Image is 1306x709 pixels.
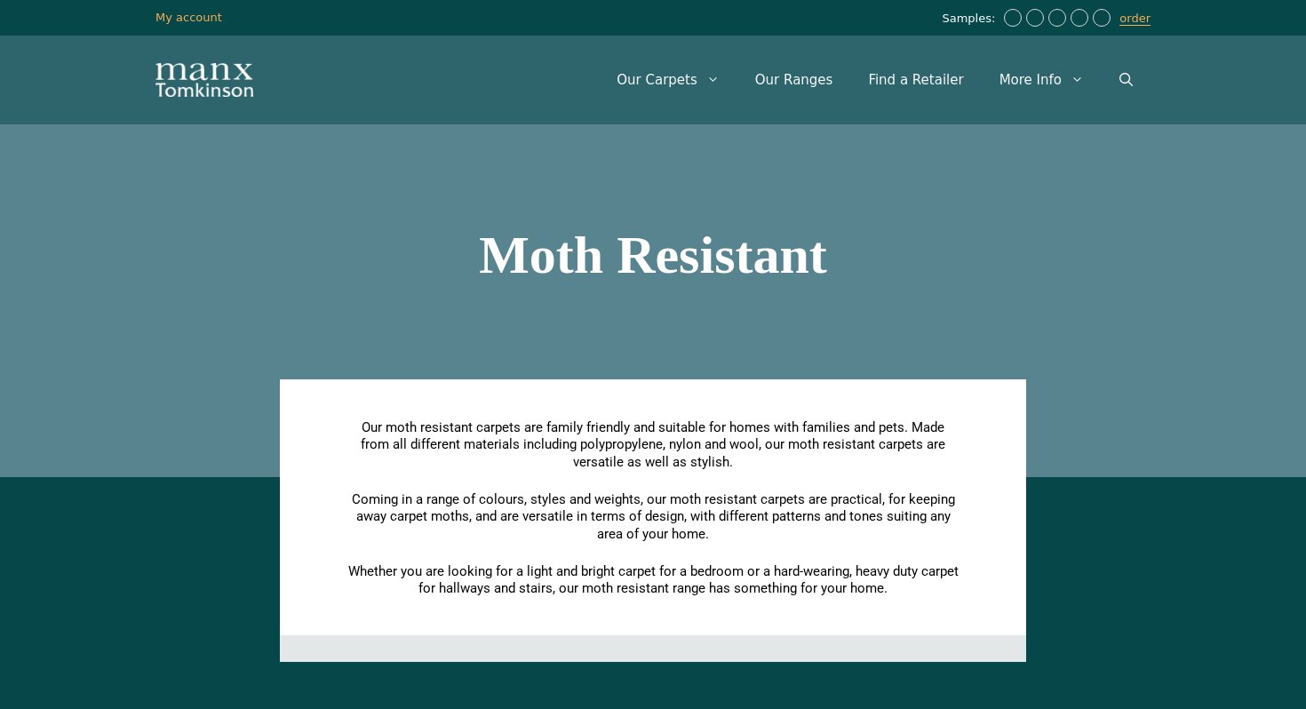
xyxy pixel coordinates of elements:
a: Open Search Bar [1102,53,1151,107]
span: Coming in a range of colours, styles and weights, our moth resistant carpets are practical, for k... [352,491,955,542]
a: Find a Retailer [850,53,981,107]
span: Our moth resistant carpets are family friendly and suitable for homes with families and pets. Mad... [361,419,945,470]
img: Manx Tomkinson [155,63,253,97]
a: Our Ranges [737,53,851,107]
nav: Primary [599,53,1151,107]
a: My account [155,11,222,24]
span: Whether you are looking for a light and bright carpet for a bedroom or a hard-wearing, heavy duty... [348,563,959,597]
span: Samples: [942,12,999,27]
h1: Moth Resistant [155,228,1151,282]
a: Our Carpets [599,53,737,107]
a: More Info [982,53,1102,107]
a: order [1119,12,1151,26]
